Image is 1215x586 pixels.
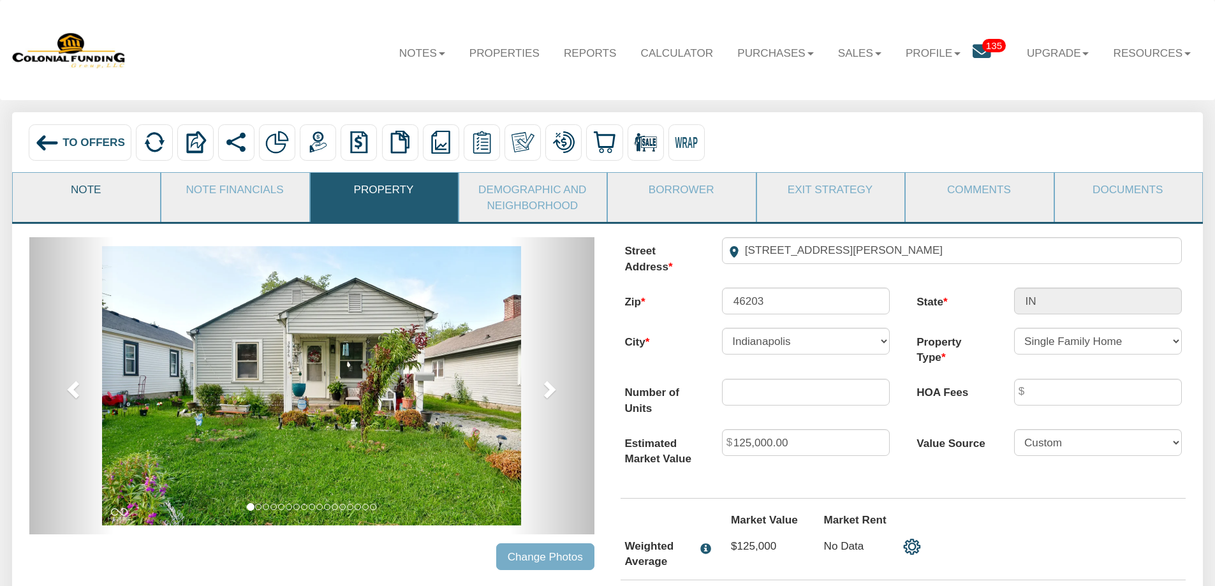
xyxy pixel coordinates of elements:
[903,288,1001,309] label: State
[611,288,709,309] label: Zip
[387,34,457,71] a: Notes
[184,131,207,154] img: export.svg
[102,246,521,525] img: 572093
[429,131,452,154] img: reports.png
[903,328,1001,365] label: Property Type
[35,131,59,155] img: back_arrow_left_icon.svg
[903,538,921,556] img: settings.png
[894,34,973,71] a: Profile
[611,328,709,349] label: City
[611,237,709,274] label: Street Address
[757,173,903,206] a: Exit Strategy
[675,131,698,154] img: wrap.svg
[624,538,694,569] div: Weighted Average
[512,131,534,154] img: make_own.png
[903,429,1001,451] label: Value Source
[161,173,307,206] a: Note Financials
[12,31,126,70] img: 579666
[13,173,159,206] a: Note
[265,131,288,154] img: partial.png
[1015,34,1101,71] a: Upgrade
[906,173,1052,206] a: Comments
[311,173,457,206] a: Property
[63,136,125,149] span: To Offers
[725,34,826,71] a: Purchases
[1055,173,1201,206] a: Documents
[1101,34,1203,71] a: Resources
[457,34,552,71] a: Properties
[811,512,904,527] label: Market Rent
[731,538,797,553] p: $125,000
[973,34,1015,73] a: 135
[470,131,493,154] img: serviceOrders.png
[611,429,709,466] label: Estimated Market Value
[611,379,709,416] label: Number of Units
[307,131,330,154] img: payment.png
[629,34,726,71] a: Calculator
[608,173,754,206] a: Borrower
[552,131,575,154] img: loan_mod.png
[593,131,616,154] img: buy.svg
[459,173,605,222] a: Demographic and Neighborhood
[552,34,629,71] a: Reports
[826,34,894,71] a: Sales
[982,39,1006,52] span: 135
[388,131,411,154] img: copy.png
[824,538,890,553] p: No Data
[225,131,247,154] img: share.svg
[718,512,811,527] label: Market Value
[903,379,1001,400] label: HOA Fees
[634,131,657,154] img: for_sale.png
[496,543,594,570] input: Change Photos
[348,131,371,154] img: history.png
